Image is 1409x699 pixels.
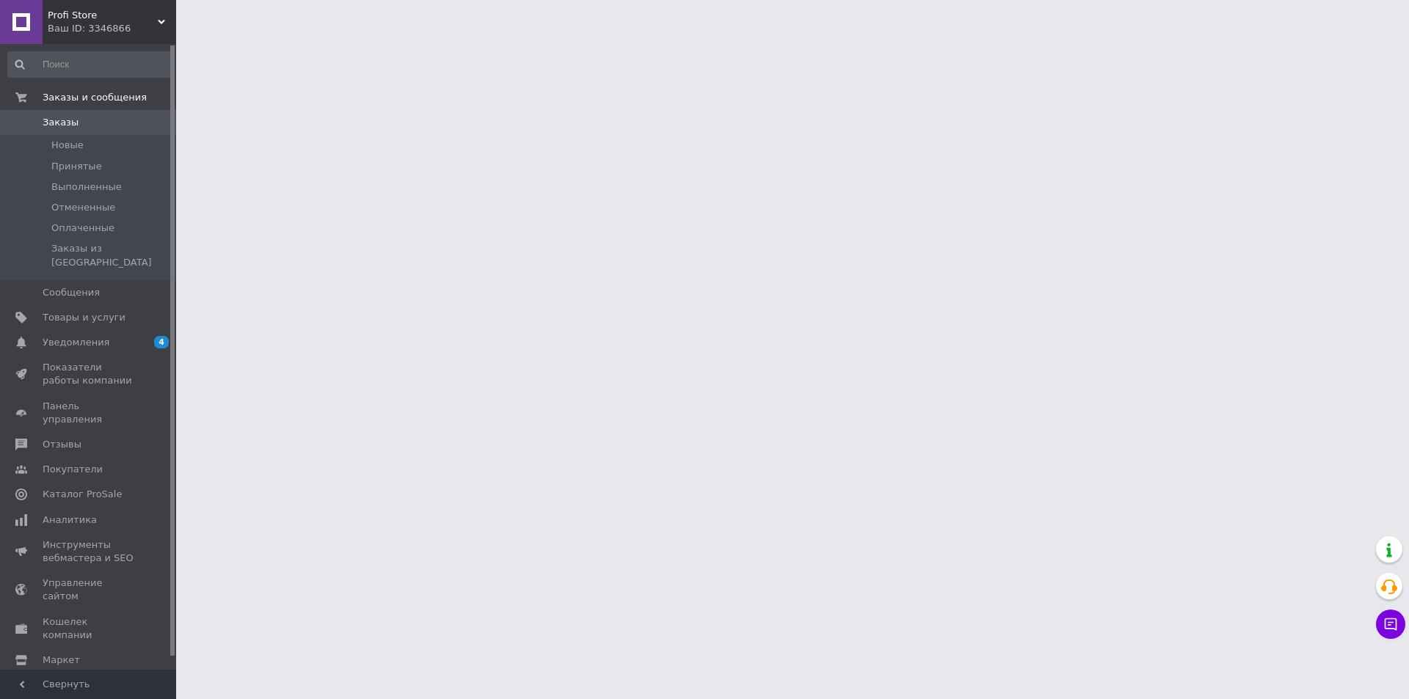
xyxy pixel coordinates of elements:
[43,311,125,324] span: Товары и услуги
[43,91,147,104] span: Заказы и сообщения
[43,336,109,349] span: Уведомления
[43,513,97,527] span: Аналитика
[51,139,84,152] span: Новые
[43,538,136,565] span: Инструменты вебмастера и SEO
[43,488,122,501] span: Каталог ProSale
[51,180,122,194] span: Выполненные
[43,438,81,451] span: Отзывы
[1376,610,1405,639] button: Чат с покупателем
[51,201,115,214] span: Отмененные
[48,22,176,35] div: Ваш ID: 3346866
[43,400,136,426] span: Панель управления
[43,615,136,642] span: Кошелек компании
[51,242,172,268] span: Заказы из [GEOGRAPHIC_DATA]
[43,361,136,387] span: Показатели работы компании
[154,336,169,348] span: 4
[43,463,103,476] span: Покупатели
[43,577,136,603] span: Управление сайтом
[48,9,158,22] span: Profi Store
[51,222,114,235] span: Оплаченные
[43,286,100,299] span: Сообщения
[43,654,80,667] span: Маркет
[43,116,79,129] span: Заказы
[7,51,173,78] input: Поиск
[51,160,102,173] span: Принятые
